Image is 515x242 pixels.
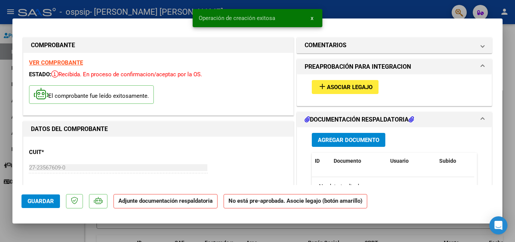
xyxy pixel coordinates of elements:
[312,133,385,147] button: Agregar Documento
[297,74,492,106] div: PREAPROBACIÓN PARA INTEGRACION
[315,158,320,164] span: ID
[297,38,492,53] mat-expansion-panel-header: COMENTARIOS
[31,42,75,49] strong: COMPROBANTE
[436,153,474,169] datatable-header-cell: Subido
[51,71,202,78] span: Recibida. En proceso de confirmacion/aceptac por la OS.
[318,82,327,91] mat-icon: add
[199,14,275,22] span: Operación de creación exitosa
[439,158,456,164] span: Subido
[29,85,154,104] p: El comprobante fue leído exitosamente.
[390,158,409,164] span: Usuario
[297,59,492,74] mat-expansion-panel-header: PREAPROBACIÓN PARA INTEGRACION
[305,115,414,124] h1: DOCUMENTACIÓN RESPALDATORIA
[312,80,379,94] button: Asociar Legajo
[312,177,474,196] div: No data to display
[387,153,436,169] datatable-header-cell: Usuario
[31,125,108,133] strong: DATOS DEL COMPROBANTE
[305,11,319,25] button: x
[224,194,367,209] strong: No está pre-aprobada. Asocie legajo (botón amarillo)
[118,197,213,204] strong: Adjunte documentación respaldatoria
[318,137,379,143] span: Agregar Documento
[474,153,512,169] datatable-header-cell: Acción
[29,59,83,66] a: VER COMPROBANTE
[21,194,60,208] button: Guardar
[489,216,507,234] div: Open Intercom Messenger
[327,84,372,91] span: Asociar Legajo
[331,153,387,169] datatable-header-cell: Documento
[305,62,411,71] h1: PREAPROBACIÓN PARA INTEGRACION
[29,148,107,157] p: CUIT
[311,15,313,22] span: x
[305,41,346,50] h1: COMENTARIOS
[312,153,331,169] datatable-header-cell: ID
[28,198,54,205] span: Guardar
[297,112,492,127] mat-expansion-panel-header: DOCUMENTACIÓN RESPALDATORIA
[334,158,361,164] span: Documento
[29,71,51,78] span: ESTADO:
